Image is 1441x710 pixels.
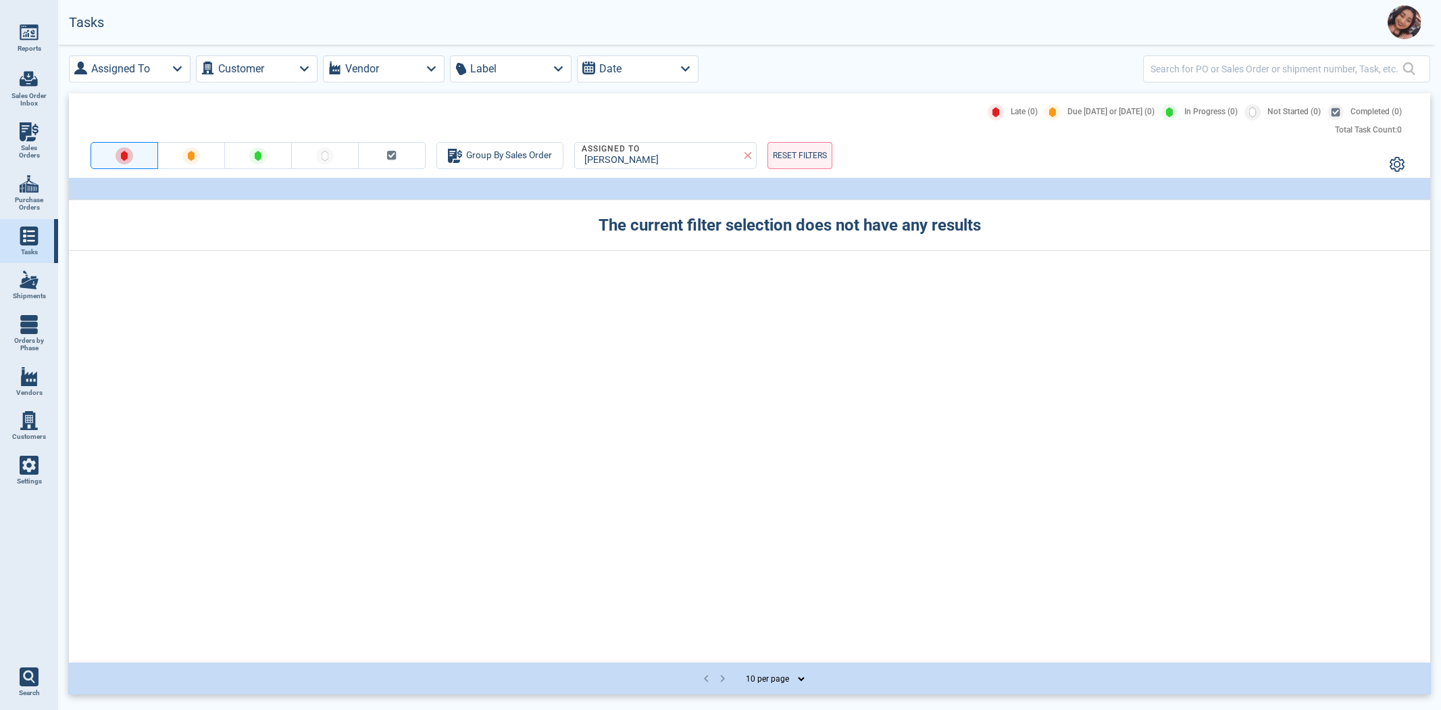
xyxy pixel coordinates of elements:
[91,60,150,78] label: Assigned To
[11,337,47,352] span: Orders by Phase
[20,122,39,141] img: menu_icon
[1151,59,1402,78] input: Search for PO or Sales Order or shipment number, Task, etc.
[1267,108,1321,117] span: Not Started (0)
[323,55,445,82] button: Vendor
[218,60,264,78] label: Customer
[436,142,563,169] button: Group By Sales Order
[11,144,47,160] span: Sales Orders
[448,147,552,164] div: Group By Sales Order
[13,292,46,300] span: Shipments
[20,174,39,193] img: menu_icon
[20,411,39,430] img: menu_icon
[577,55,699,82] button: Date
[20,315,39,334] img: menu_icon
[20,270,39,289] img: menu_icon
[1011,108,1038,117] span: Late (0)
[1184,108,1238,117] span: In Progress (0)
[18,45,41,53] span: Reports
[1335,126,1402,135] div: Total Task Count: 0
[450,55,572,82] button: Label
[19,689,40,697] span: Search
[69,15,104,30] h2: Tasks
[21,248,38,256] span: Tasks
[580,145,641,154] legend: Assigned To
[699,670,731,688] nav: pagination navigation
[20,367,39,386] img: menu_icon
[599,60,622,78] label: Date
[1388,5,1421,39] img: Avatar
[767,142,832,169] button: RESET FILTERS
[1350,108,1402,117] span: Completed (0)
[20,23,39,42] img: menu_icon
[12,433,46,441] span: Customers
[470,60,497,78] label: Label
[11,92,47,108] span: Sales Order Inbox
[1067,108,1155,117] span: Due [DATE] or [DATE] (0)
[196,55,318,82] button: Customer
[20,227,39,245] img: menu_icon
[345,60,379,78] label: Vendor
[20,456,39,475] img: menu_icon
[69,55,191,82] button: Assigned To
[16,389,43,397] span: Vendors
[580,155,745,166] div: [PERSON_NAME]
[17,477,42,486] span: Settings
[11,196,47,212] span: Purchase Orders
